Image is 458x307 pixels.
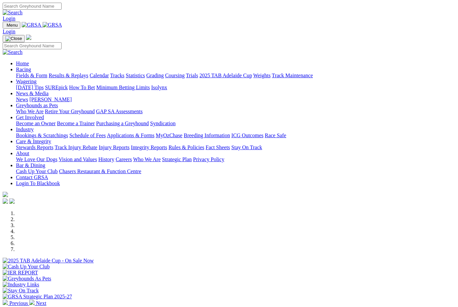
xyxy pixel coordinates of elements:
a: Login [3,29,15,34]
img: Cash Up Your Club [3,264,50,270]
a: Login [3,16,15,21]
input: Search [3,42,62,49]
a: Become a Trainer [57,121,95,126]
div: About [16,156,455,162]
img: twitter.svg [9,198,15,204]
img: Greyhounds As Pets [3,276,51,282]
a: Bar & Dining [16,162,45,168]
input: Search [3,3,62,10]
img: Industry Links [3,282,39,288]
a: Integrity Reports [131,145,167,150]
a: News & Media [16,91,49,96]
img: IER REPORT [3,270,38,276]
a: Breeding Information [184,133,230,138]
span: Previous [9,300,28,306]
a: Grading [146,73,164,78]
a: Weights [253,73,271,78]
a: Care & Integrity [16,139,51,144]
button: Toggle navigation [3,35,25,42]
a: [PERSON_NAME] [29,97,72,102]
a: Statistics [126,73,145,78]
a: Login To Blackbook [16,180,60,186]
a: Stewards Reports [16,145,53,150]
img: Stay On Track [3,288,39,294]
a: Who We Are [133,156,161,162]
img: chevron-right-pager-white.svg [29,300,35,305]
div: Get Involved [16,121,455,127]
a: Who We Are [16,109,44,114]
a: Privacy Policy [193,156,224,162]
a: Retire Your Greyhound [45,109,95,114]
a: History [98,156,114,162]
a: Wagering [16,79,37,84]
a: [DATE] Tips [16,85,44,90]
img: logo-grsa-white.png [3,192,8,197]
div: Care & Integrity [16,145,455,151]
a: Chasers Restaurant & Function Centre [59,168,141,174]
img: GRSA Strategic Plan 2025-27 [3,294,72,300]
a: Home [16,61,29,66]
a: Rules & Policies [168,145,204,150]
img: GRSA [22,22,41,28]
a: Schedule of Fees [69,133,106,138]
a: Strategic Plan [162,156,192,162]
a: Isolynx [151,85,167,90]
a: Next [29,300,46,306]
a: Bookings & Scratchings [16,133,68,138]
a: Contact GRSA [16,174,48,180]
div: Bar & Dining [16,168,455,174]
a: Calendar [90,73,109,78]
a: Applications & Forms [107,133,154,138]
a: Cash Up Your Club [16,168,58,174]
a: Get Involved [16,115,44,120]
a: Race Safe [265,133,286,138]
img: logo-grsa-white.png [26,35,31,40]
span: Menu [7,23,18,28]
a: GAP SA Assessments [96,109,143,114]
a: Fields & Form [16,73,47,78]
img: facebook.svg [3,198,8,204]
a: MyOzChase [156,133,182,138]
div: Greyhounds as Pets [16,109,455,115]
a: Track Maintenance [272,73,313,78]
div: News & Media [16,97,455,103]
a: Industry [16,127,34,132]
img: Search [3,10,23,16]
div: Racing [16,73,455,79]
a: Stay On Track [231,145,262,150]
a: Tracks [110,73,124,78]
a: Coursing [165,73,185,78]
a: Greyhounds as Pets [16,103,58,108]
img: chevron-left-pager-white.svg [3,300,8,305]
img: GRSA [43,22,62,28]
span: Next [36,300,46,306]
a: Syndication [150,121,175,126]
a: Fact Sheets [206,145,230,150]
a: We Love Our Dogs [16,156,57,162]
a: Racing [16,67,31,72]
a: News [16,97,28,102]
img: Search [3,49,23,55]
button: Toggle navigation [3,22,20,29]
a: SUREpick [45,85,68,90]
img: Close [5,36,22,41]
img: 2025 TAB Adelaide Cup - On Sale Now [3,258,94,264]
a: Trials [186,73,198,78]
a: Previous [3,300,29,306]
a: Become an Owner [16,121,56,126]
a: Purchasing a Greyhound [96,121,149,126]
a: Track Injury Rebate [55,145,97,150]
a: Careers [115,156,132,162]
a: Injury Reports [99,145,129,150]
a: Vision and Values [59,156,97,162]
a: Minimum Betting Limits [96,85,150,90]
a: ICG Outcomes [231,133,263,138]
a: 2025 TAB Adelaide Cup [199,73,252,78]
a: Results & Replays [49,73,88,78]
div: Wagering [16,85,455,91]
div: Industry [16,133,455,139]
a: How To Bet [69,85,95,90]
a: About [16,151,29,156]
